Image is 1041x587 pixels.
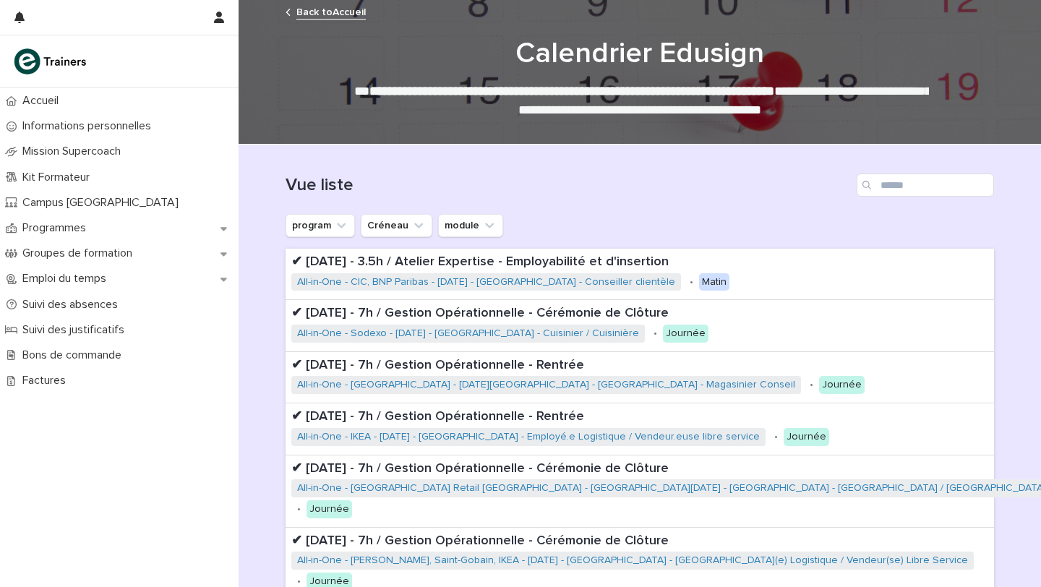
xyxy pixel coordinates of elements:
[291,254,988,270] p: ✔ [DATE] - 3.5h / Atelier Expertise - Employabilité et d'insertion
[297,276,675,288] a: All-in-One - CIC, BNP Paribas - [DATE] - [GEOGRAPHIC_DATA] - Conseiller clientèle
[17,221,98,235] p: Programmes
[699,273,729,291] div: Matin
[17,145,132,158] p: Mission Supercoach
[291,409,988,425] p: ✔ [DATE] - 7h / Gestion Opérationnelle - Rentrée
[17,247,144,260] p: Groupes de formation
[286,214,355,237] button: program
[438,214,503,237] button: module
[297,379,795,391] a: All-in-One - [GEOGRAPHIC_DATA] - [DATE][GEOGRAPHIC_DATA] - [GEOGRAPHIC_DATA] - Magasinier Conseil
[690,276,693,288] p: •
[654,327,657,340] p: •
[291,358,988,374] p: ✔ [DATE] - 7h / Gestion Opérationnelle - Rentrée
[286,36,994,71] h1: Calendrier Edusign
[286,455,994,528] a: ✔ [DATE] - 7h / Gestion Opérationnelle - Cérémonie de ClôtureAll-in-One - [GEOGRAPHIC_DATA] Retai...
[819,376,865,394] div: Journée
[17,272,118,286] p: Emploi du temps
[286,300,994,351] a: ✔ [DATE] - 7h / Gestion Opérationnelle - Cérémonie de ClôtureAll-in-One - Sodexo - [DATE] - [GEOG...
[286,403,994,455] a: ✔ [DATE] - 7h / Gestion Opérationnelle - RentréeAll-in-One - IKEA - [DATE] - [GEOGRAPHIC_DATA] - ...
[774,431,778,443] p: •
[663,325,708,343] div: Journée
[286,175,851,196] h1: Vue liste
[291,306,988,322] p: ✔ [DATE] - 7h / Gestion Opérationnelle - Cérémonie de Clôture
[17,348,133,362] p: Bons de commande
[17,94,70,108] p: Accueil
[810,379,813,391] p: •
[297,431,760,443] a: All-in-One - IKEA - [DATE] - [GEOGRAPHIC_DATA] - Employé.e Logistique / Vendeur.euse libre service
[307,500,352,518] div: Journée
[17,196,190,210] p: Campus [GEOGRAPHIC_DATA]
[297,327,639,340] a: All-in-One - Sodexo - [DATE] - [GEOGRAPHIC_DATA] - Cuisinier / Cuisinière
[291,534,988,549] p: ✔ [DATE] - 7h / Gestion Opérationnelle - Cérémonie de Clôture
[857,173,994,197] input: Search
[361,214,432,237] button: Créneau
[784,428,829,446] div: Journée
[297,554,968,567] a: All-in-One - [PERSON_NAME], Saint-Gobain, IKEA - [DATE] - [GEOGRAPHIC_DATA] - [GEOGRAPHIC_DATA](e...
[296,3,366,20] a: Back toAccueil
[17,171,101,184] p: Kit Formateur
[297,503,301,515] p: •
[12,47,91,76] img: K0CqGN7SDeD6s4JG8KQk
[17,323,136,337] p: Suivi des justificatifs
[17,119,163,133] p: Informations personnelles
[17,298,129,312] p: Suivi des absences
[286,352,994,403] a: ✔ [DATE] - 7h / Gestion Opérationnelle - RentréeAll-in-One - [GEOGRAPHIC_DATA] - [DATE][GEOGRAPHI...
[286,249,994,300] a: ✔ [DATE] - 3.5h / Atelier Expertise - Employabilité et d'insertionAll-in-One - CIC, BNP Paribas -...
[17,374,77,387] p: Factures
